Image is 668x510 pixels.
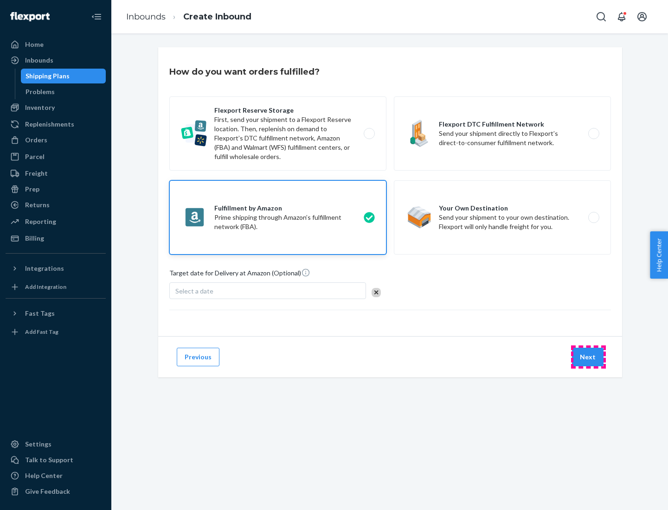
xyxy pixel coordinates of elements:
[183,12,251,22] a: Create Inbound
[6,325,106,339] a: Add Fast Tag
[25,309,55,318] div: Fast Tags
[6,261,106,276] button: Integrations
[6,149,106,164] a: Parcel
[10,12,50,21] img: Flexport logo
[633,7,651,26] button: Open account menu
[650,231,668,279] button: Help Center
[6,306,106,321] button: Fast Tags
[612,7,631,26] button: Open notifications
[25,120,74,129] div: Replenishments
[25,487,70,496] div: Give Feedback
[25,169,48,178] div: Freight
[25,135,47,145] div: Orders
[25,217,56,226] div: Reporting
[6,53,106,68] a: Inbounds
[25,471,63,480] div: Help Center
[6,453,106,467] a: Talk to Support
[25,40,44,49] div: Home
[126,12,166,22] a: Inbounds
[26,71,70,81] div: Shipping Plans
[25,152,45,161] div: Parcel
[6,37,106,52] a: Home
[25,103,55,112] div: Inventory
[6,214,106,229] a: Reporting
[592,7,610,26] button: Open Search Box
[21,69,106,83] a: Shipping Plans
[25,283,66,291] div: Add Integration
[26,87,55,96] div: Problems
[25,455,73,465] div: Talk to Support
[6,100,106,115] a: Inventory
[6,484,106,499] button: Give Feedback
[169,66,320,78] h3: How do you want orders fulfilled?
[6,280,106,294] a: Add Integration
[25,185,39,194] div: Prep
[169,268,310,281] span: Target date for Delivery at Amazon (Optional)
[25,234,44,243] div: Billing
[6,117,106,132] a: Replenishments
[25,200,50,210] div: Returns
[25,328,58,336] div: Add Fast Tag
[6,182,106,197] a: Prep
[6,437,106,452] a: Settings
[6,231,106,246] a: Billing
[572,348,604,366] button: Next
[6,133,106,147] a: Orders
[6,468,106,483] a: Help Center
[175,287,213,295] span: Select a date
[177,348,219,366] button: Previous
[119,3,259,31] ol: breadcrumbs
[25,440,51,449] div: Settings
[87,7,106,26] button: Close Navigation
[21,84,106,99] a: Problems
[25,56,53,65] div: Inbounds
[6,198,106,212] a: Returns
[6,166,106,181] a: Freight
[25,264,64,273] div: Integrations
